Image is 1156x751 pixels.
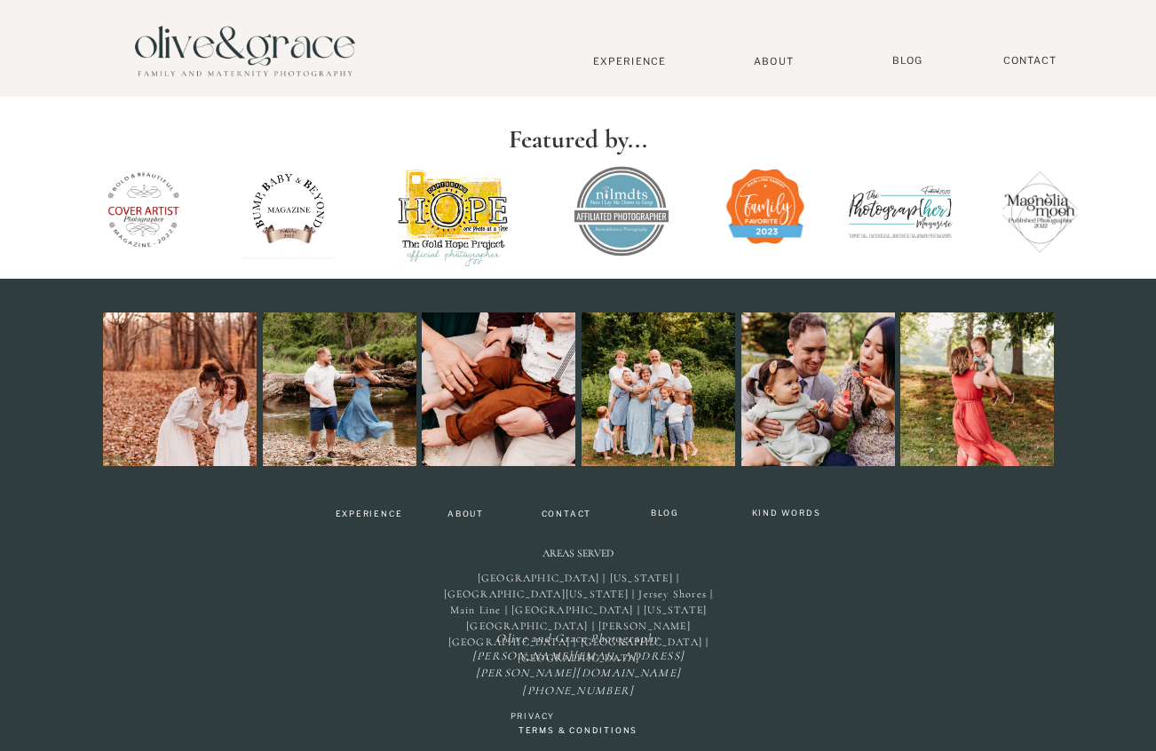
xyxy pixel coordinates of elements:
a: TERMS & CONDITIONS [504,724,652,739]
a: Experience [327,510,411,522]
a: Contact [994,54,1065,67]
h2: Areas Served [532,548,624,564]
p: Featured by... [492,114,664,165]
a: Experience [571,55,688,67]
a: About [747,55,801,67]
a: BLOG [644,509,686,522]
i: Olive and Grace Photography [PERSON_NAME][EMAIL_ADDRESS][PERSON_NAME][DOMAIN_NAME] [PHONE_NUMBER] [472,631,685,698]
p: [GEOGRAPHIC_DATA] | [US_STATE] | [GEOGRAPHIC_DATA][US_STATE] | Jersey Shores | Main Line | [GEOGR... [434,570,723,624]
a: Kind Words [743,509,829,521]
a: About [439,510,492,520]
a: Contact [534,510,598,520]
a: Privacy [500,710,566,722]
a: BLOG [885,54,930,67]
